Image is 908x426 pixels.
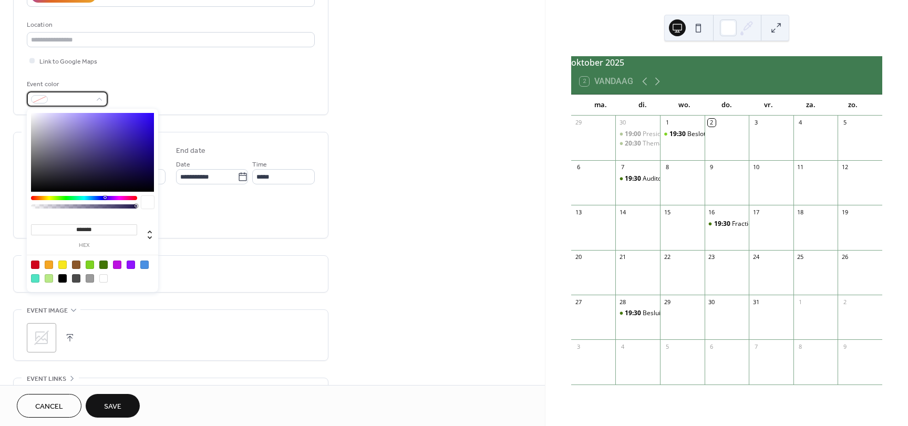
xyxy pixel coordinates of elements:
[797,298,804,306] div: 1
[660,130,705,139] div: Besloten: Visie op de Nieuwe Gemeente
[618,298,626,306] div: 28
[706,95,748,116] div: do.
[663,298,671,306] div: 29
[841,119,849,127] div: 5
[618,119,626,127] div: 30
[27,323,56,352] div: ;
[664,95,706,116] div: wo.
[797,253,804,261] div: 25
[714,220,732,228] span: 19:30
[99,261,108,269] div: #417505
[797,208,804,216] div: 18
[708,163,716,171] div: 9
[104,401,121,412] span: Save
[31,243,137,248] label: hex
[574,298,582,306] div: 27
[618,208,626,216] div: 14
[625,174,643,183] span: 19:30
[752,298,760,306] div: 31
[252,159,267,170] span: Time
[625,309,643,318] span: 19:30
[574,342,582,350] div: 3
[127,261,135,269] div: #9013FE
[708,342,716,350] div: 6
[841,298,849,306] div: 2
[86,394,140,418] button: Save
[625,130,643,139] span: 19:00
[663,119,671,127] div: 1
[571,56,882,69] div: oktober 2025
[113,261,121,269] div: #BD10E0
[841,253,849,261] div: 26
[615,174,660,183] div: Auditcommissie (Alexander)
[99,274,108,283] div: #FFFFFF
[72,261,80,269] div: #8B572A
[27,305,68,316] span: Event image
[618,163,626,171] div: 7
[832,95,874,116] div: zo.
[752,253,760,261] div: 24
[27,79,106,90] div: Event color
[748,95,790,116] div: vr.
[580,95,622,116] div: ma.
[615,309,660,318] div: Besluitvormende Raadsvergadering
[841,163,849,171] div: 12
[687,130,804,139] div: Besloten: Visie op de Nieuwe Gemeente
[574,208,582,216] div: 13
[86,274,94,283] div: #9B9B9B
[574,119,582,127] div: 29
[752,208,760,216] div: 17
[841,342,849,350] div: 9
[31,274,39,283] div: #50E3C2
[643,139,685,148] div: Themasessies
[708,119,716,127] div: 2
[17,394,81,418] button: Cancel
[615,139,660,148] div: Themasessies
[663,208,671,216] div: 15
[643,309,748,318] div: Besluitvormende Raadsvergadering
[797,163,804,171] div: 11
[14,378,328,400] div: •••
[72,274,80,283] div: #4A4A4A
[663,342,671,350] div: 5
[618,253,626,261] div: 21
[622,95,664,116] div: di.
[618,342,626,350] div: 4
[643,130,692,139] div: Presidium (Fons)
[39,56,97,67] span: Link to Google Maps
[176,159,190,170] span: Date
[58,274,67,283] div: #000000
[27,373,66,385] span: Event links
[86,261,94,269] div: #7ED321
[176,146,205,157] div: End date
[663,253,671,261] div: 22
[705,220,749,228] div: Fractievergadering
[663,163,671,171] div: 8
[708,253,716,261] div: 23
[708,208,716,216] div: 16
[615,130,660,139] div: Presidium (Fons)
[35,401,63,412] span: Cancel
[790,95,832,116] div: za.
[797,342,804,350] div: 8
[31,261,39,269] div: #D0021B
[574,253,582,261] div: 20
[732,220,788,228] div: Fractievergadering
[140,261,149,269] div: #4A90E2
[58,261,67,269] div: #F8E71C
[625,139,643,148] span: 20:30
[45,261,53,269] div: #F5A623
[27,19,313,30] div: Location
[574,163,582,171] div: 6
[797,119,804,127] div: 4
[752,342,760,350] div: 7
[708,298,716,306] div: 30
[752,163,760,171] div: 10
[841,208,849,216] div: 19
[752,119,760,127] div: 3
[45,274,53,283] div: #B8E986
[669,130,687,139] span: 19:30
[643,174,745,183] div: Auditcommissie ([PERSON_NAME])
